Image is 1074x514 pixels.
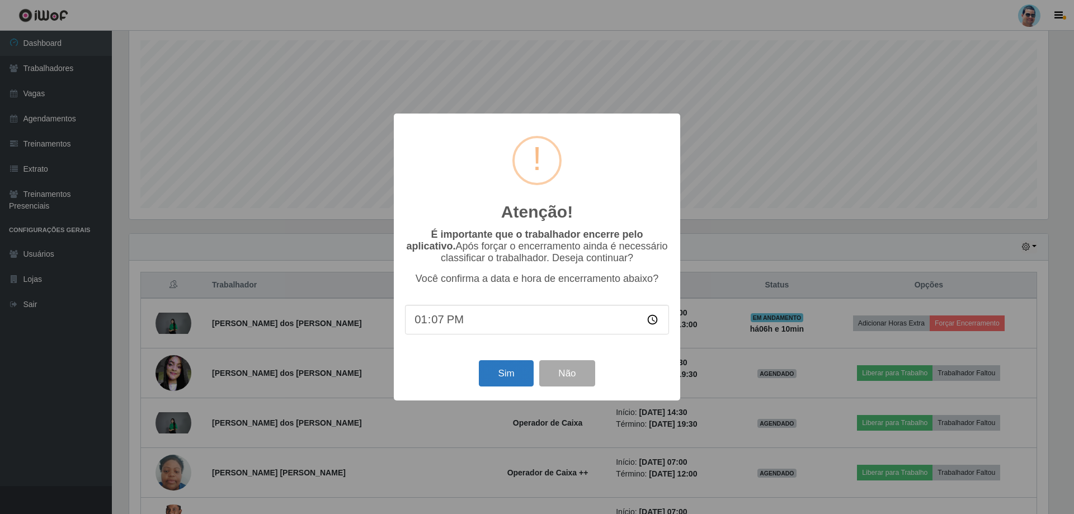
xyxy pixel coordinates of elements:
p: Após forçar o encerramento ainda é necessário classificar o trabalhador. Deseja continuar? [405,229,669,264]
b: É importante que o trabalhador encerre pelo aplicativo. [406,229,643,252]
button: Não [539,360,595,386]
p: Você confirma a data e hora de encerramento abaixo? [405,273,669,285]
button: Sim [479,360,533,386]
h2: Atenção! [501,202,573,222]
